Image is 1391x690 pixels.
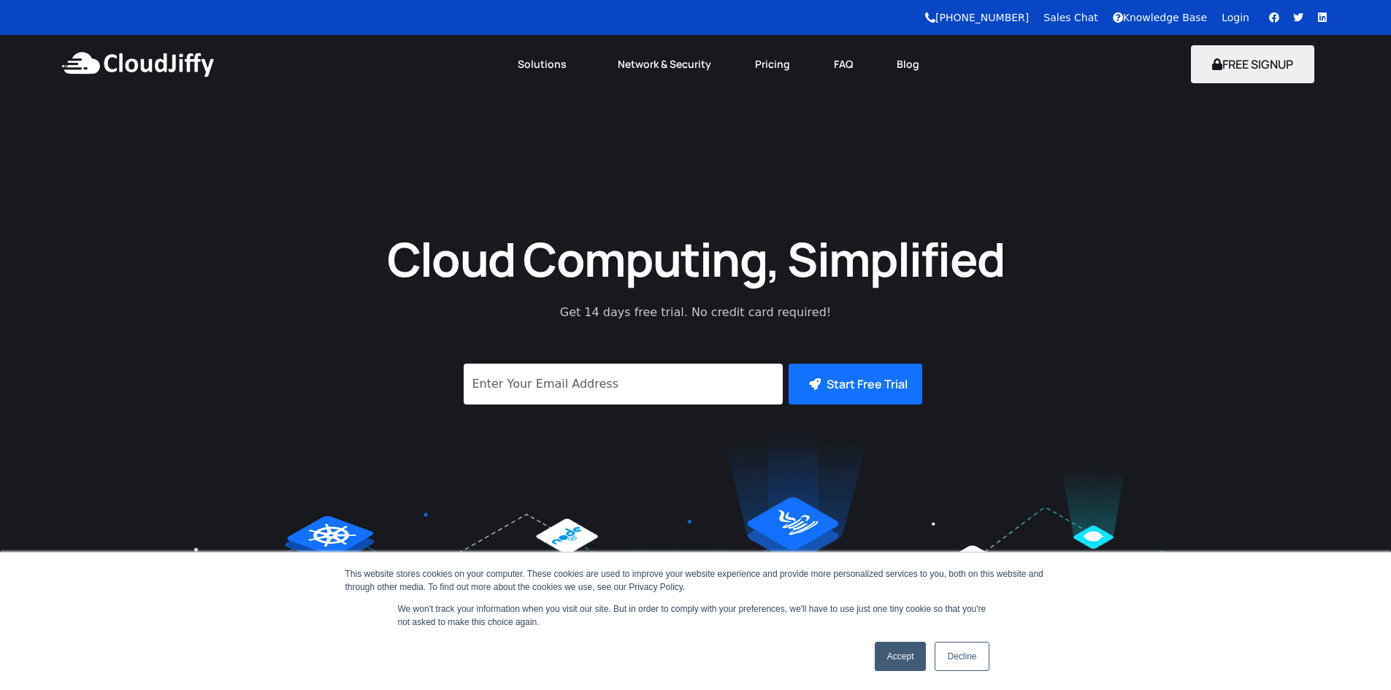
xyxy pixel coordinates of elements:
[925,12,1029,23] a: [PHONE_NUMBER]
[812,48,875,80] a: FAQ
[495,304,897,321] p: Get 14 days free trial. No credit card required!
[1222,12,1249,23] a: Login
[367,229,1024,289] h1: Cloud Computing, Simplified
[596,48,733,80] a: Network & Security
[733,48,812,80] a: Pricing
[1191,45,1314,83] button: FREE SIGNUP
[398,602,994,629] p: We won't track your information when you visit our site. But in order to comply with your prefere...
[1043,12,1097,23] a: Sales Chat
[935,642,989,671] a: Decline
[1113,12,1208,23] a: Knowledge Base
[789,364,922,405] button: Start Free Trial
[464,364,783,405] input: Enter Your Email Address
[875,48,941,80] a: Blog
[875,642,927,671] a: Accept
[345,567,1046,594] div: This website stores cookies on your computer. These cookies are used to improve your website expe...
[496,48,596,80] a: Solutions
[1191,56,1314,72] a: FREE SIGNUP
